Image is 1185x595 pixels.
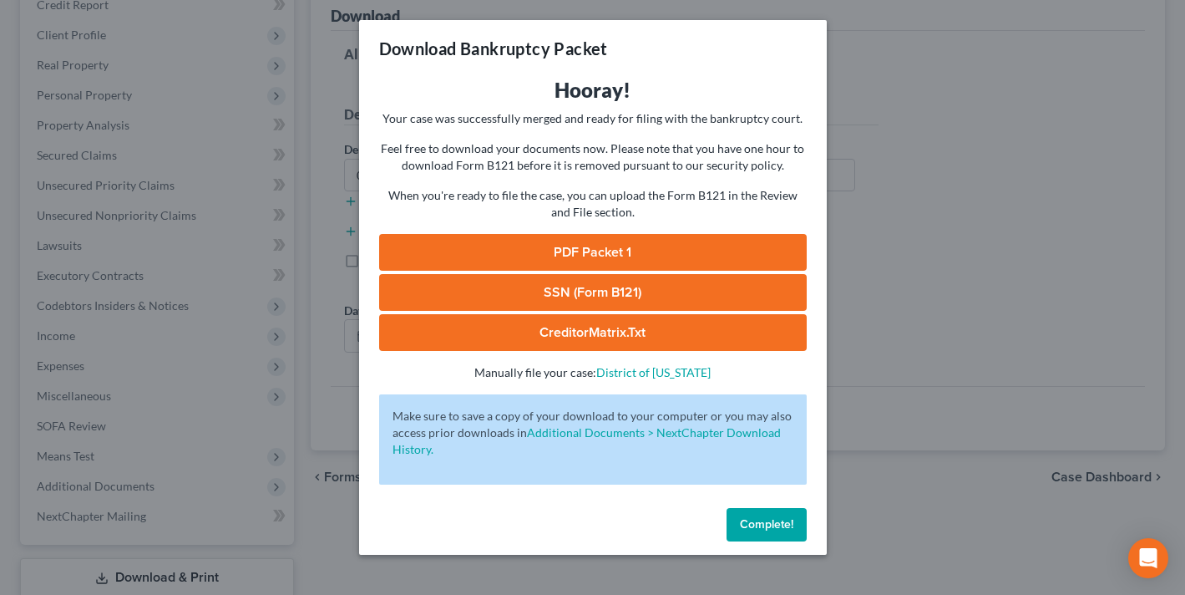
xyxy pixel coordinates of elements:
button: Complete! [727,508,807,542]
a: District of [US_STATE] [596,365,711,379]
p: Make sure to save a copy of your download to your computer or you may also access prior downloads in [392,408,793,458]
h3: Download Bankruptcy Packet [379,37,608,60]
a: SSN (Form B121) [379,274,807,311]
h3: Hooray! [379,77,807,104]
p: Manually file your case: [379,364,807,381]
p: Your case was successfully merged and ready for filing with the bankruptcy court. [379,110,807,127]
a: CreditorMatrix.txt [379,314,807,351]
a: PDF Packet 1 [379,234,807,271]
p: Feel free to download your documents now. Please note that you have one hour to download Form B12... [379,140,807,174]
p: When you're ready to file the case, you can upload the Form B121 in the Review and File section. [379,187,807,221]
span: Complete! [740,517,793,531]
a: Additional Documents > NextChapter Download History. [392,425,781,456]
div: Open Intercom Messenger [1128,538,1168,578]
